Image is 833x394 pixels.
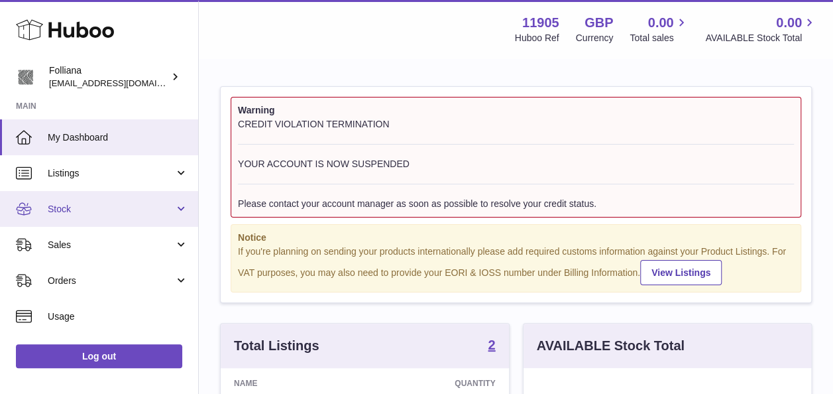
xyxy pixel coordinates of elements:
[234,337,319,355] h3: Total Listings
[238,231,794,244] strong: Notice
[648,14,674,32] span: 0.00
[48,203,174,216] span: Stock
[522,14,559,32] strong: 11905
[238,104,794,117] strong: Warning
[776,14,802,32] span: 0.00
[16,344,182,368] a: Log out
[640,260,722,285] a: View Listings
[705,32,817,44] span: AVAILABLE Stock Total
[16,67,36,87] img: internalAdmin-11905@internal.huboo.com
[488,338,495,354] a: 2
[49,64,168,90] div: Folliana
[584,14,613,32] strong: GBP
[48,131,188,144] span: My Dashboard
[630,32,689,44] span: Total sales
[48,239,174,251] span: Sales
[537,337,685,355] h3: AVAILABLE Stock Total
[488,338,495,352] strong: 2
[49,78,195,88] span: [EMAIL_ADDRESS][DOMAIN_NAME]
[515,32,559,44] div: Huboo Ref
[238,118,794,210] div: CREDIT VIOLATION TERMINATION YOUR ACCOUNT IS NOW SUSPENDED Please contact your account manager as...
[705,14,817,44] a: 0.00 AVAILABLE Stock Total
[48,167,174,180] span: Listings
[48,275,174,287] span: Orders
[238,245,794,285] div: If you're planning on sending your products internationally please add required customs informati...
[630,14,689,44] a: 0.00 Total sales
[576,32,614,44] div: Currency
[48,310,188,323] span: Usage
